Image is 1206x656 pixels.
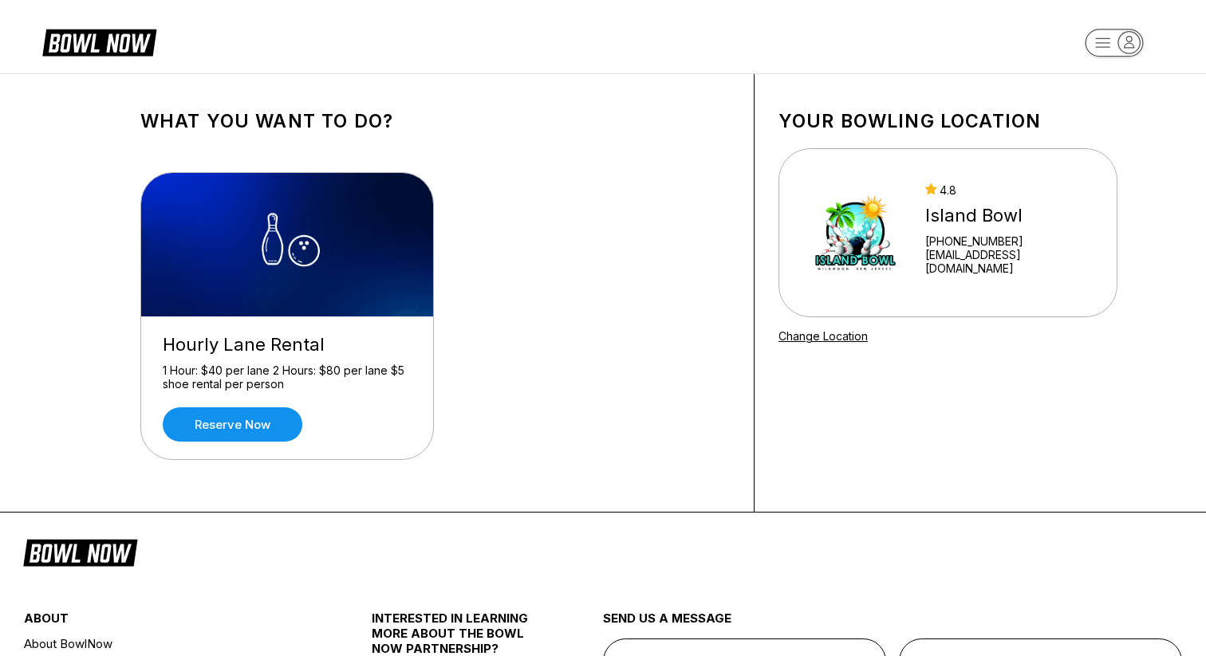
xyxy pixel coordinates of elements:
div: 1 Hour: $40 per lane 2 Hours: $80 per lane $5 shoe rental per person [163,363,412,391]
a: About BowlNow [24,634,313,654]
div: [PHONE_NUMBER] [925,234,1096,248]
a: [EMAIL_ADDRESS][DOMAIN_NAME] [925,248,1096,275]
a: Change Location [778,329,868,343]
div: 4.8 [925,183,1096,197]
h1: Your bowling location [778,110,1117,132]
h1: What you want to do? [140,110,730,132]
div: about [24,611,313,634]
img: Hourly Lane Rental [141,173,435,316]
a: Reserve now [163,407,302,442]
div: Island Bowl [925,205,1096,226]
img: Island Bowl [800,173,911,293]
div: send us a message [603,611,1182,638]
div: Hourly Lane Rental [163,334,412,355]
